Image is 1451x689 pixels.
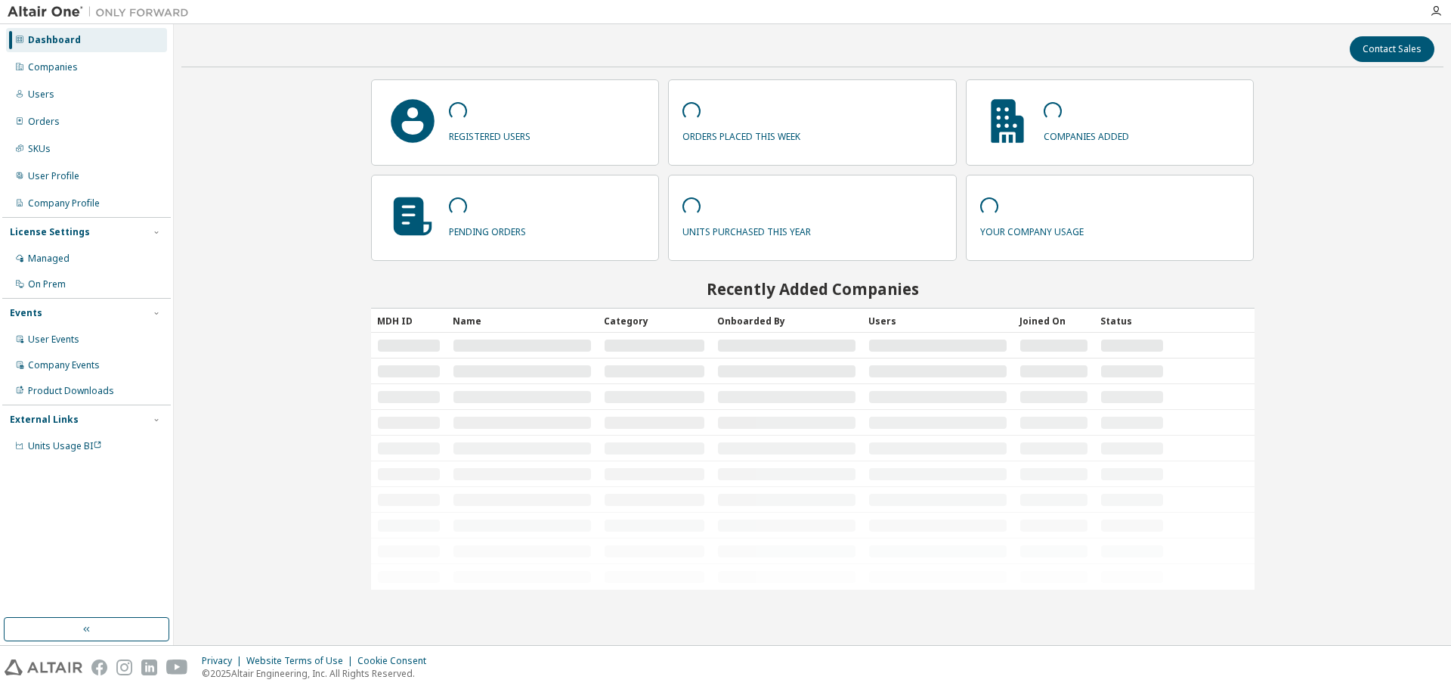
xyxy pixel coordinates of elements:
[682,126,800,143] p: orders placed this week
[28,359,100,371] div: Company Events
[10,307,42,319] div: Events
[202,655,246,667] div: Privacy
[453,309,592,333] div: Name
[1350,36,1434,62] button: Contact Sales
[141,660,157,675] img: linkedin.svg
[28,197,100,209] div: Company Profile
[980,221,1084,238] p: your company usage
[357,655,435,667] div: Cookie Consent
[371,279,1255,299] h2: Recently Added Companies
[28,253,70,265] div: Managed
[5,660,82,675] img: altair_logo.svg
[682,221,811,238] p: units purchased this year
[28,170,79,182] div: User Profile
[8,5,196,20] img: Altair One
[28,61,78,73] div: Companies
[449,126,531,143] p: registered users
[28,116,60,128] div: Orders
[377,309,441,333] div: MDH ID
[202,667,435,680] p: © 2025 Altair Engineering, Inc. All Rights Reserved.
[604,309,705,333] div: Category
[116,660,132,675] img: instagram.svg
[10,414,79,426] div: External Links
[10,226,90,238] div: License Settings
[28,439,102,452] span: Units Usage BI
[246,655,357,667] div: Website Terms of Use
[28,88,54,101] div: Users
[1044,126,1129,143] p: companies added
[28,385,114,397] div: Product Downloads
[91,660,107,675] img: facebook.svg
[1100,309,1164,333] div: Status
[28,334,79,346] div: User Events
[449,221,526,238] p: pending orders
[28,143,51,155] div: SKUs
[166,660,188,675] img: youtube.svg
[28,278,66,290] div: On Prem
[717,309,856,333] div: Onboarded By
[28,34,81,46] div: Dashboard
[868,309,1007,333] div: Users
[1019,309,1088,333] div: Joined On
